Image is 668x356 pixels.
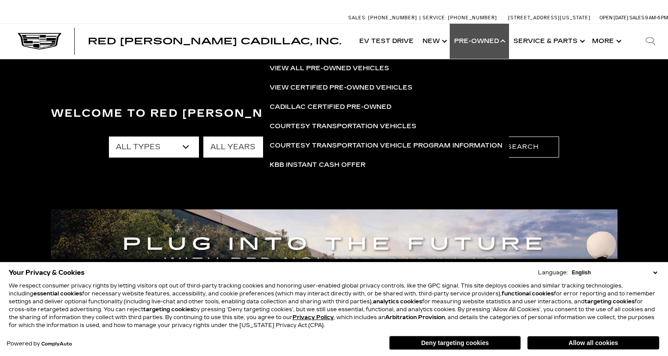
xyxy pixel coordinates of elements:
a: Pre-Owned [450,24,509,59]
strong: analytics cookies [373,298,422,305]
span: Your Privacy & Cookies [9,266,85,279]
a: Privacy Policy [292,314,334,320]
span: [PHONE_NUMBER] [368,15,417,21]
a: Courtesy Transportation Vehicles [263,117,509,136]
div: Language: [538,270,568,275]
span: [PHONE_NUMBER] [448,15,497,21]
a: KBB Instant Cash Offer [263,155,509,175]
strong: essential cookies [33,291,82,297]
select: Language Select [570,269,659,277]
span: Sales: [629,15,645,21]
a: [STREET_ADDRESS][US_STATE] [508,15,591,21]
span: 9 AM-6 PM [645,15,668,21]
strong: functional cookies [502,291,554,297]
h3: Welcome to Red [PERSON_NAME] Cadillac, Inc. [51,105,617,122]
a: View All Pre-Owned Vehicles [263,59,509,78]
a: Sales: [PHONE_NUMBER] [348,15,419,20]
a: ComplyAuto [41,342,72,347]
button: Search [487,137,559,158]
button: Deny targeting cookies [389,336,521,350]
a: Service: [PHONE_NUMBER] [419,15,499,20]
a: EV Test Drive [355,24,418,59]
div: Powered by [7,341,72,347]
button: Allow all cookies [527,336,659,349]
strong: targeting cookies [585,298,635,305]
strong: targeting cookies [143,306,193,313]
span: Open [DATE] [599,15,628,21]
a: New [418,24,450,59]
a: Cadillac Certified Pre-Owned [263,97,509,117]
select: Filter by type [109,137,199,158]
span: Red [PERSON_NAME] Cadillac, Inc. [88,36,341,47]
button: More [588,24,624,59]
a: Red [PERSON_NAME] Cadillac, Inc. [88,37,341,46]
span: Sales: [348,15,367,21]
a: View Certified Pre-Owned Vehicles [263,78,509,97]
select: Filter by year [203,137,293,158]
span: Service: [422,15,447,21]
img: Cadillac Dark Logo with Cadillac White Text [18,33,61,50]
strong: Arbitration Provision [385,314,445,320]
a: Courtesy Transportation Vehicle Program Information [263,136,509,155]
p: We respect consumer privacy rights by letting visitors opt out of third-party tracking cookies an... [9,282,659,329]
a: Service & Parts [509,24,588,59]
